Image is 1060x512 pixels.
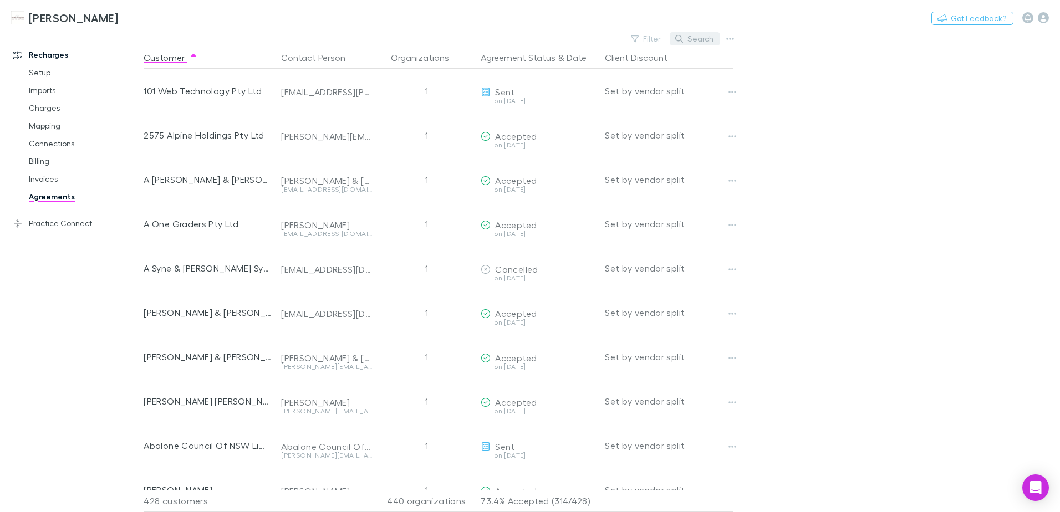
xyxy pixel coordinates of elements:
button: Search [670,32,720,45]
div: Set by vendor split [605,69,733,113]
div: on [DATE] [481,363,596,370]
div: on [DATE] [481,231,596,237]
div: 1 [376,423,476,468]
a: Setup [18,64,150,81]
span: Accepted [495,485,537,496]
img: Hales Douglass's Logo [11,11,24,24]
span: Sent [495,86,514,97]
button: Agreement Status [481,47,556,69]
div: [PERSON_NAME] & [PERSON_NAME] & [PERSON_NAME] & [PERSON_NAME] [281,352,372,363]
div: 440 organizations [376,490,476,512]
a: Billing [18,152,150,170]
button: Date [567,47,587,69]
a: Charges [18,99,150,117]
div: 1 [376,335,476,379]
a: Mapping [18,117,150,135]
div: Set by vendor split [605,335,733,379]
div: Set by vendor split [605,468,733,512]
a: Agreements [18,188,150,206]
div: A Syne & [PERSON_NAME] Syne & [PERSON_NAME] [PERSON_NAME] & R Syne [144,246,272,290]
div: 1 [376,69,476,113]
div: 1 [376,202,476,246]
span: Accepted [495,131,537,141]
span: Sent [495,441,514,452]
div: on [DATE] [481,142,596,149]
div: 1 [376,290,476,335]
a: Recharges [2,46,150,64]
div: A [PERSON_NAME] & [PERSON_NAME] [144,157,272,202]
div: on [DATE] [481,186,596,193]
div: 1 [376,246,476,290]
div: [EMAIL_ADDRESS][DOMAIN_NAME] [281,264,372,275]
div: Set by vendor split [605,379,733,423]
button: Filter [625,32,667,45]
p: 73.4% Accepted (314/428) [481,490,596,511]
span: Accepted [495,219,537,230]
div: 428 customers [144,490,277,512]
span: Accepted [495,175,537,186]
div: [PERSON_NAME] & [PERSON_NAME] [281,175,372,186]
span: Accepted [495,308,537,319]
div: [EMAIL_ADDRESS][DOMAIN_NAME] [281,186,372,193]
button: Contact Person [281,47,359,69]
div: 1 [376,379,476,423]
div: 1 [376,113,476,157]
a: Practice Connect [2,214,150,232]
div: [PERSON_NAME] & [PERSON_NAME] & [PERSON_NAME] & [PERSON_NAME] [144,335,272,379]
button: Client Discount [605,47,681,69]
div: [PERSON_NAME] [PERSON_NAME] [144,379,272,423]
div: [EMAIL_ADDRESS][DOMAIN_NAME] [281,231,372,237]
div: Set by vendor split [605,290,733,335]
div: [PERSON_NAME][EMAIL_ADDRESS][DOMAIN_NAME] [281,452,372,459]
a: [PERSON_NAME] [4,4,125,31]
div: [PERSON_NAME] [281,219,372,231]
div: 1 [376,468,476,512]
a: Invoices [18,170,150,188]
div: [PERSON_NAME][EMAIL_ADDRESS][DOMAIN_NAME] [281,363,372,370]
div: on [DATE] [481,98,596,104]
span: Accepted [495,352,537,363]
a: Connections [18,135,150,152]
div: on [DATE] [481,408,596,414]
div: & [481,47,596,69]
div: [PERSON_NAME][EMAIL_ADDRESS][DOMAIN_NAME] [281,408,372,414]
div: 2575 Alpine Holdings Pty Ltd [144,113,272,157]
div: [PERSON_NAME][EMAIL_ADDRESS][DOMAIN_NAME] [281,131,372,142]
div: 1 [376,157,476,202]
span: Cancelled [495,264,538,274]
div: [EMAIL_ADDRESS][PERSON_NAME][DOMAIN_NAME] [281,86,372,98]
div: Abalone Council Of NSW Limited [281,441,372,452]
span: Accepted [495,397,537,407]
div: 101 Web Technology Pty Ltd [144,69,272,113]
button: Organizations [391,47,462,69]
div: [PERSON_NAME] [281,397,372,408]
button: Got Feedback? [931,12,1013,25]
div: Set by vendor split [605,423,733,468]
div: on [DATE] [481,275,596,281]
div: Set by vendor split [605,202,733,246]
div: Set by vendor split [605,113,733,157]
h3: [PERSON_NAME] [29,11,118,24]
div: Set by vendor split [605,246,733,290]
div: Abalone Council Of NSW Limited [144,423,272,468]
a: Imports [18,81,150,99]
div: on [DATE] [481,452,596,459]
div: Open Intercom Messenger [1022,474,1049,501]
div: on [DATE] [481,319,596,326]
div: [PERSON_NAME] [281,485,372,496]
div: Set by vendor split [605,157,733,202]
div: [EMAIL_ADDRESS][DOMAIN_NAME] [281,308,372,319]
div: A One Graders Pty Ltd [144,202,272,246]
div: [PERSON_NAME] [144,468,272,512]
button: Customer [144,47,198,69]
div: [PERSON_NAME] & [PERSON_NAME] [144,290,272,335]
